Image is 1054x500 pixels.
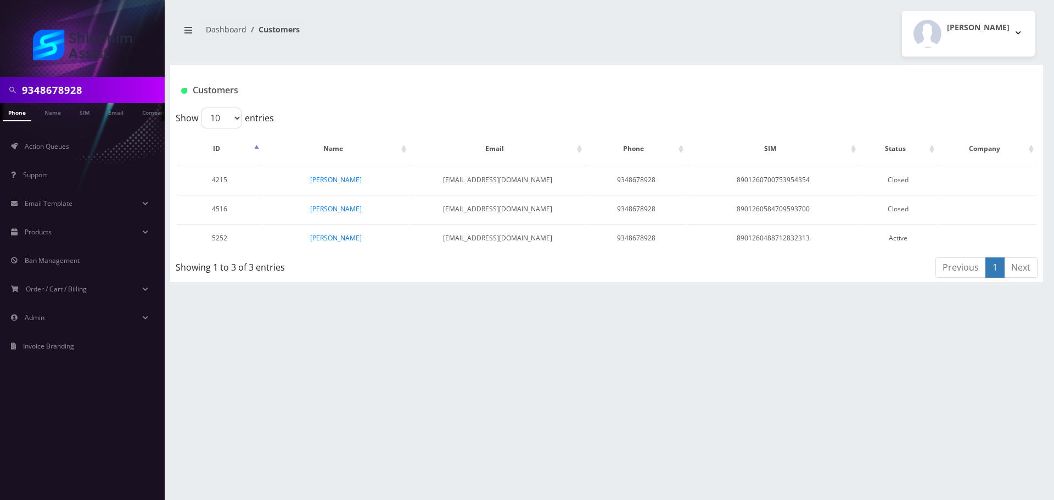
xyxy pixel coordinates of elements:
[985,257,1005,278] a: 1
[201,108,242,128] select: Showentries
[25,313,44,322] span: Admin
[177,166,262,194] td: 4215
[860,224,937,252] td: Active
[410,224,585,252] td: [EMAIL_ADDRESS][DOMAIN_NAME]
[860,195,937,223] td: Closed
[263,133,409,165] th: Name: activate to sort column ascending
[687,195,858,223] td: 8901260584709593700
[26,284,87,294] span: Order / Cart / Billing
[860,166,937,194] td: Closed
[687,166,858,194] td: 8901260700753954354
[410,195,585,223] td: [EMAIL_ADDRESS][DOMAIN_NAME]
[3,103,31,121] a: Phone
[902,11,1035,57] button: [PERSON_NAME]
[177,224,262,252] td: 5252
[860,133,937,165] th: Status: activate to sort column ascending
[310,175,362,184] a: [PERSON_NAME]
[586,133,687,165] th: Phone: activate to sort column ascending
[25,199,72,208] span: Email Template
[1004,257,1038,278] a: Next
[246,24,300,35] li: Customers
[206,24,246,35] a: Dashboard
[938,133,1036,165] th: Company: activate to sort column ascending
[935,257,986,278] a: Previous
[103,103,129,120] a: Email
[410,133,585,165] th: Email: activate to sort column ascending
[687,224,858,252] td: 8901260488712832313
[586,166,687,194] td: 9348678928
[947,23,1010,32] h2: [PERSON_NAME]
[177,133,262,165] th: ID: activate to sort column descending
[178,18,598,49] nav: breadcrumb
[176,256,526,274] div: Showing 1 to 3 of 3 entries
[23,341,74,351] span: Invoice Branding
[33,30,132,60] img: Shluchim Assist
[181,85,888,95] h1: Customers
[25,142,69,151] span: Action Queues
[586,195,687,223] td: 9348678928
[310,233,362,243] a: [PERSON_NAME]
[586,224,687,252] td: 9348678928
[25,256,80,265] span: Ban Management
[25,227,52,237] span: Products
[410,166,585,194] td: [EMAIL_ADDRESS][DOMAIN_NAME]
[39,103,66,120] a: Name
[177,195,262,223] td: 4516
[23,170,47,179] span: Support
[310,204,362,214] a: [PERSON_NAME]
[176,108,274,128] label: Show entries
[74,103,95,120] a: SIM
[687,133,858,165] th: SIM: activate to sort column ascending
[22,80,162,100] input: Search in Company
[137,103,173,120] a: Company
